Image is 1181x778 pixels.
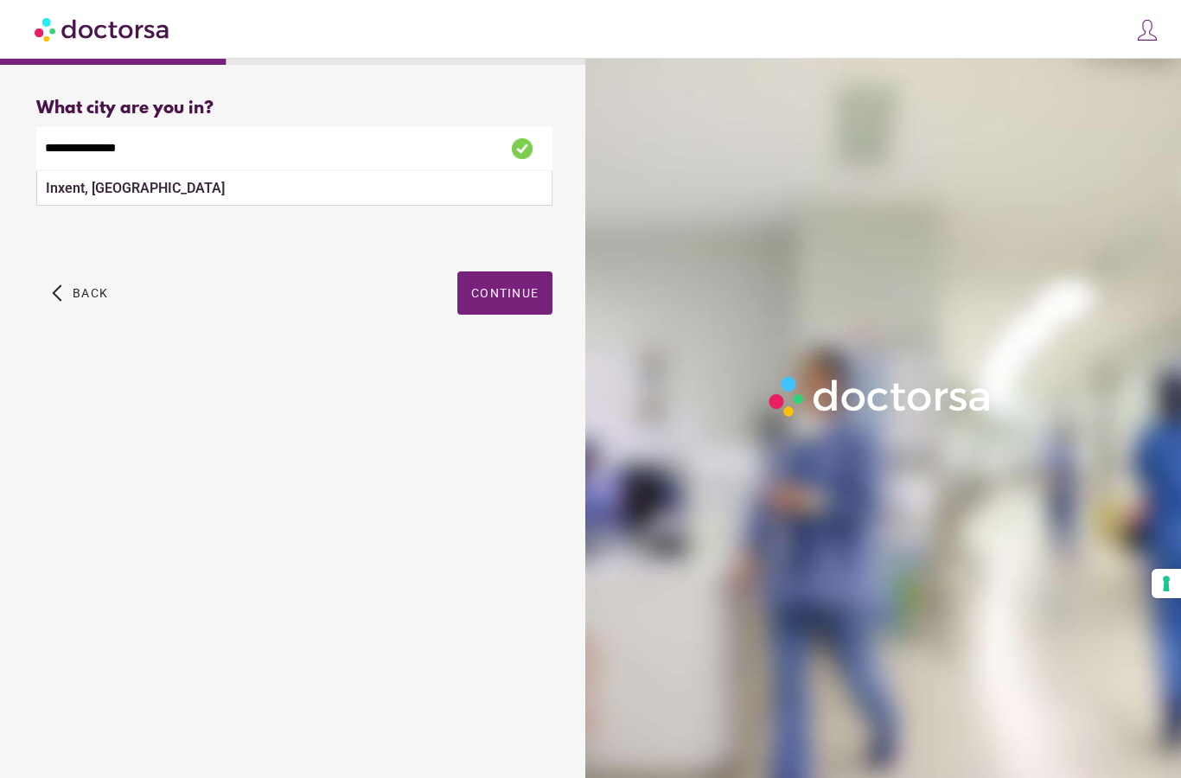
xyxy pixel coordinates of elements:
[46,180,225,196] strong: Inxent, [GEOGRAPHIC_DATA]
[457,271,552,315] button: Continue
[1152,569,1181,598] button: Your consent preferences for tracking technologies
[36,99,552,118] div: What city are you in?
[73,286,108,300] span: Back
[45,271,115,315] button: arrow_back_ios Back
[1135,18,1159,42] img: icons8-customer-100.png
[36,169,552,207] div: Make sure the city you pick is where you need assistance.
[763,370,999,423] img: Logo-Doctorsa-trans-White-partial-flat.png
[35,10,171,48] img: Doctorsa.com
[471,286,539,300] span: Continue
